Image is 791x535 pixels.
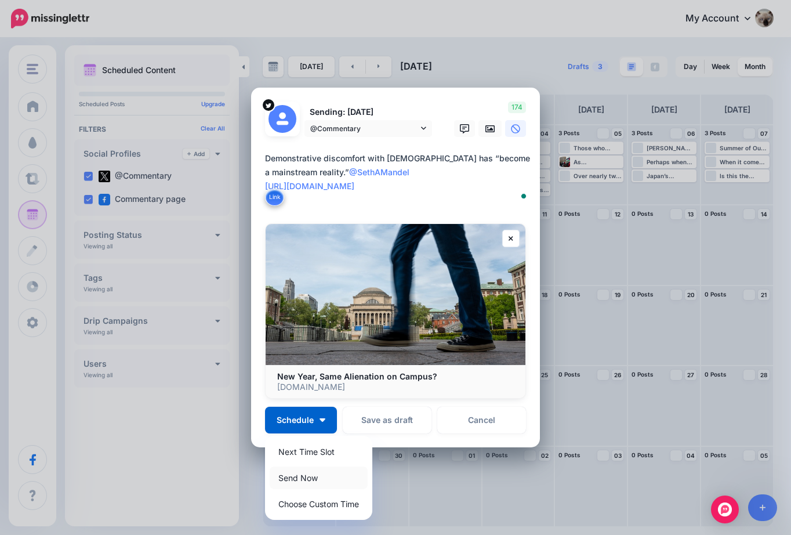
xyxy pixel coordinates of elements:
span: @Commentary [310,122,418,135]
p: [DOMAIN_NAME] [277,382,514,392]
span: 174 [508,102,526,113]
textarea: To enrich screen reader interactions, please activate Accessibility in Grammarly extension settings [265,151,532,207]
a: Cancel [437,407,526,433]
a: @Commentary [304,120,432,137]
button: Schedule [265,407,337,433]
a: Choose Custom Time [270,493,368,515]
button: Link [265,189,284,206]
span: Schedule [277,416,314,424]
div: Demonstrative discomfort with [DEMOGRAPHIC_DATA] has “become a mainstream reality.” [265,151,532,193]
b: New Year, Same Alienation on Campus? [277,371,437,381]
img: user_default_image.png [268,105,296,133]
img: arrow-down-white.png [320,418,325,422]
p: Sending: [DATE] [304,106,432,119]
button: Save as draft [343,407,431,433]
div: Schedule [265,436,372,520]
a: Next Time Slot [270,440,368,463]
div: Open Intercom Messenger [711,496,739,523]
a: Send Now [270,467,368,489]
img: New Year, Same Alienation on Campus? [266,224,525,365]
